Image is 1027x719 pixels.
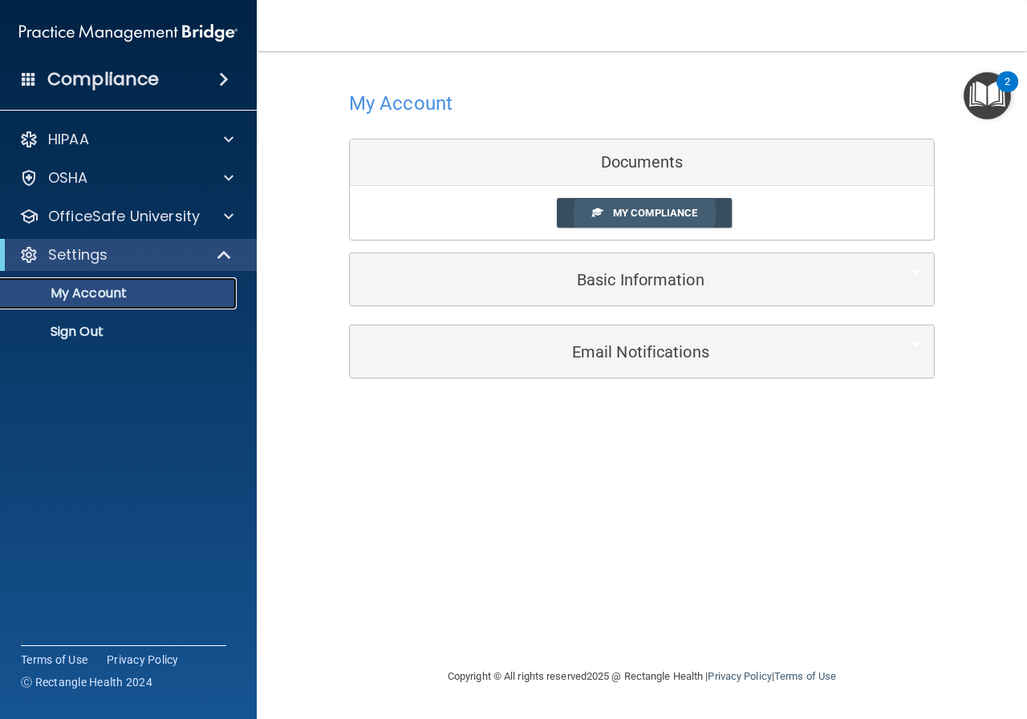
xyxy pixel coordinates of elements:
[19,130,233,149] a: HIPAA
[19,17,237,49] img: PMB logo
[964,72,1011,119] button: Open Resource Center, 2 new notifications
[19,168,233,188] a: OSHA
[774,670,836,682] a: Terms of Use
[708,670,771,682] a: Privacy Policy
[349,651,935,702] div: Copyright © All rights reserved 2025 @ Rectangle Health | |
[613,207,697,219] span: My Compliance
[1005,82,1010,103] div: 2
[48,168,88,188] p: OSHA
[48,207,200,226] p: OfficeSafe University
[749,605,1008,669] iframe: Drift Widget Chat Controller
[362,333,922,370] a: Email Notifications
[19,207,233,226] a: OfficeSafe University
[107,652,179,668] a: Privacy Policy
[48,245,108,265] p: Settings
[349,93,453,114] h4: My Account
[350,139,934,186] div: Documents
[362,343,873,361] h5: Email Notifications
[362,261,922,297] a: Basic Information
[10,324,229,340] p: Sign Out
[21,652,87,668] a: Terms of Use
[19,245,233,265] a: Settings
[362,271,873,289] h5: Basic Information
[47,68,159,91] h4: Compliance
[48,130,89,149] p: HIPAA
[10,285,229,301] p: My Account
[21,674,152,690] span: Ⓒ Rectangle Health 2024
